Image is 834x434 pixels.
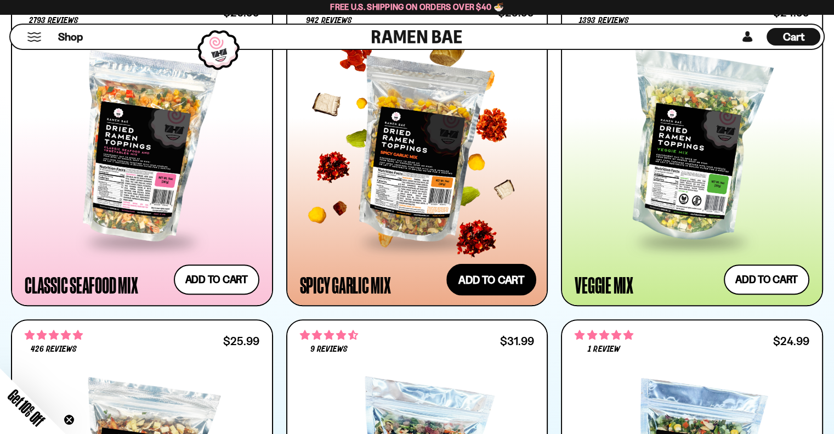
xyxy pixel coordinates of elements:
span: 5.00 stars [575,328,633,342]
a: Cart [767,25,820,49]
span: 4.76 stars [25,328,83,342]
span: 9 reviews [310,345,348,354]
a: Shop [58,28,83,46]
span: Cart [783,30,804,43]
div: Veggie Mix [575,275,633,295]
span: Free U.S. Shipping on Orders over $40 🍜 [330,2,504,12]
button: Add to cart [724,264,809,295]
div: $25.99 [223,336,259,346]
div: Spicy Garlic Mix [300,275,391,295]
span: Shop [58,30,83,44]
span: 1 review [588,345,620,354]
button: Add to cart [174,264,259,295]
div: $24.99 [773,336,809,346]
button: Add to cart [446,264,536,296]
div: $31.99 [500,336,534,346]
button: Mobile Menu Trigger [27,32,42,42]
button: Close teaser [64,414,75,425]
span: 4.56 stars [300,328,358,342]
span: 426 reviews [31,345,77,354]
div: Classic Seafood Mix [25,275,138,295]
span: Get 10% Off [5,386,48,429]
